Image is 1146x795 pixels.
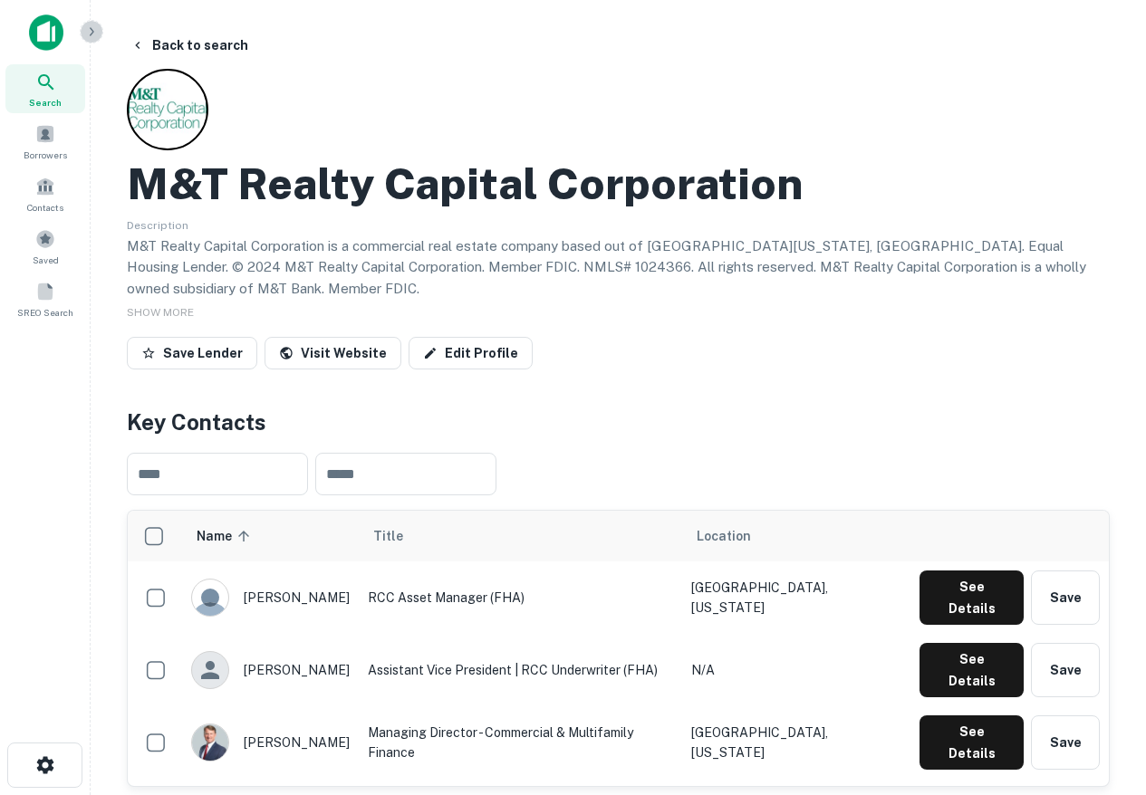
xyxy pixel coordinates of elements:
[359,511,682,561] th: Title
[17,305,73,320] span: SREO Search
[373,525,427,547] span: Title
[1031,715,1100,770] button: Save
[409,337,533,369] a: Edit Profile
[192,579,228,616] img: 9c8pery4andzj6ohjkjp54ma2
[127,158,803,210] h2: M&T Realty Capital Corporation
[127,235,1110,300] p: M&T Realty Capital Corporation is a commercial real estate company based out of [GEOGRAPHIC_DATA]...
[29,14,63,51] img: capitalize-icon.png
[127,306,194,319] span: SHOW MORE
[197,525,255,547] span: Name
[920,715,1024,770] button: See Details
[1055,650,1146,737] iframe: Chat Widget
[359,706,682,779] td: Managing Director - Commercial & Multifamily Finance
[697,525,751,547] span: Location
[123,29,255,62] button: Back to search
[359,634,682,706] td: Assistant Vice President | RCC Underwriter (FHA)
[5,64,85,113] a: Search
[33,253,59,267] span: Saved
[24,148,67,162] span: Borrowers
[5,117,85,166] a: Borrowers
[682,561,910,634] td: [GEOGRAPHIC_DATA], [US_STATE]
[191,579,350,617] div: [PERSON_NAME]
[182,511,359,561] th: Name
[5,169,85,218] a: Contacts
[191,723,350,761] div: [PERSON_NAME]
[127,337,257,369] button: Save Lender
[127,219,188,232] span: Description
[27,200,63,215] span: Contacts
[265,337,401,369] a: Visit Website
[5,222,85,271] a: Saved
[1031,643,1100,697] button: Save
[682,634,910,706] td: N/A
[29,95,62,110] span: Search
[1031,570,1100,625] button: Save
[920,570,1024,625] button: See Details
[359,561,682,634] td: RCC Asset Manager (FHA)
[682,706,910,779] td: [GEOGRAPHIC_DATA], [US_STATE]
[128,511,1109,786] div: scrollable content
[682,511,910,561] th: Location
[127,406,1110,438] h4: Key Contacts
[5,274,85,323] a: SREO Search
[920,643,1024,697] button: See Details
[192,724,228,761] img: 1659474853371
[191,651,350,689] div: [PERSON_NAME]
